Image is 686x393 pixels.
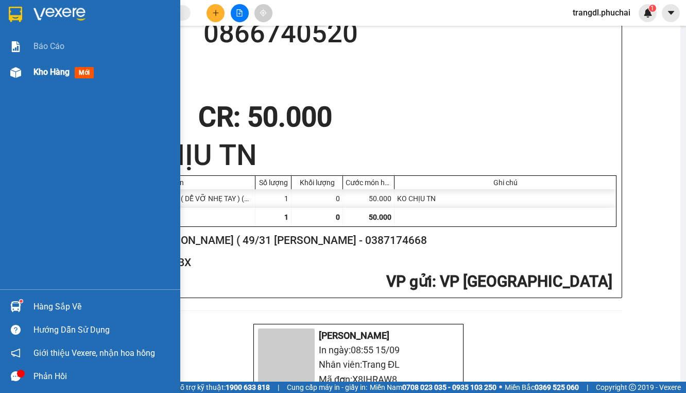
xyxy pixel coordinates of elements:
[369,213,391,221] span: 50.000
[226,383,270,391] strong: 1900 633 818
[33,67,70,77] span: Kho hàng
[258,372,459,387] li: Mã đơn: X8IHRAW8
[33,347,155,359] span: Giới thiệu Vexere, nhận hoa hồng
[386,272,432,290] span: VP gửi
[11,348,21,358] span: notification
[291,189,343,208] div: 0
[643,8,653,18] img: icon-new-feature
[33,40,64,53] span: Báo cáo
[100,232,612,249] h2: Người gửi: [PERSON_NAME] ( 49/31 [PERSON_NAME] - 0387174668
[258,329,459,343] li: [PERSON_NAME]
[11,371,21,381] span: message
[100,271,612,292] h2: : VP [GEOGRAPHIC_DATA]
[649,5,656,12] sup: 1
[10,301,21,312] img: warehouse-icon
[203,17,616,50] h2: 0866740520
[33,299,173,315] div: Hàng sắp về
[9,71,113,85] div: 0387174668
[10,41,21,52] img: solution-icon
[9,10,25,21] span: Gửi:
[100,254,612,271] h2: Lấy dọc đường: BX
[121,10,145,21] span: Nhận:
[395,189,616,208] div: KO CHỊU TN
[9,9,113,34] div: VP [GEOGRAPHIC_DATA]
[505,382,579,393] span: Miền Bắc
[294,178,340,187] div: Khối lượng
[20,300,23,303] sup: 1
[10,67,21,78] img: warehouse-icon
[278,382,279,393] span: |
[287,382,367,393] span: Cung cấp máy in - giấy in:
[258,343,459,357] li: In ngày: 08:55 15/09
[402,383,496,391] strong: 0708 023 035 - 0935 103 250
[11,325,21,335] span: question-circle
[207,4,225,22] button: plus
[121,34,203,48] div: 0866740520
[9,34,113,71] div: [PERSON_NAME] ( 49/31 [PERSON_NAME]
[284,213,288,221] span: 1
[650,5,654,12] span: 1
[121,9,203,34] div: BX Phía Bắc BMT
[499,385,502,389] span: ⚪️
[258,357,459,372] li: Nhân viên: Trang ĐL
[100,135,616,175] h1: KO CHỊU TN
[175,382,270,393] span: Hỗ trợ kỹ thuật:
[346,178,391,187] div: Cước món hàng
[33,322,173,338] div: Hướng dẫn sử dụng
[260,9,267,17] span: aim
[535,383,579,391] strong: 0369 525 060
[370,382,496,393] span: Miền Nam
[9,7,22,22] img: logo-vxr
[587,382,588,393] span: |
[254,4,272,22] button: aim
[662,4,680,22] button: caret-down
[258,178,288,187] div: Số lượng
[255,189,291,208] div: 1
[397,178,613,187] div: Ghi chú
[231,4,249,22] button: file-add
[629,384,636,391] span: copyright
[212,9,219,17] span: plus
[666,8,676,18] span: caret-down
[33,369,173,384] div: Phản hồi
[564,6,639,19] span: trangdl.phuchai
[198,101,332,133] span: CR : 50.000
[336,213,340,221] span: 0
[236,9,243,17] span: file-add
[343,189,395,208] div: 50.000
[75,67,94,78] span: mới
